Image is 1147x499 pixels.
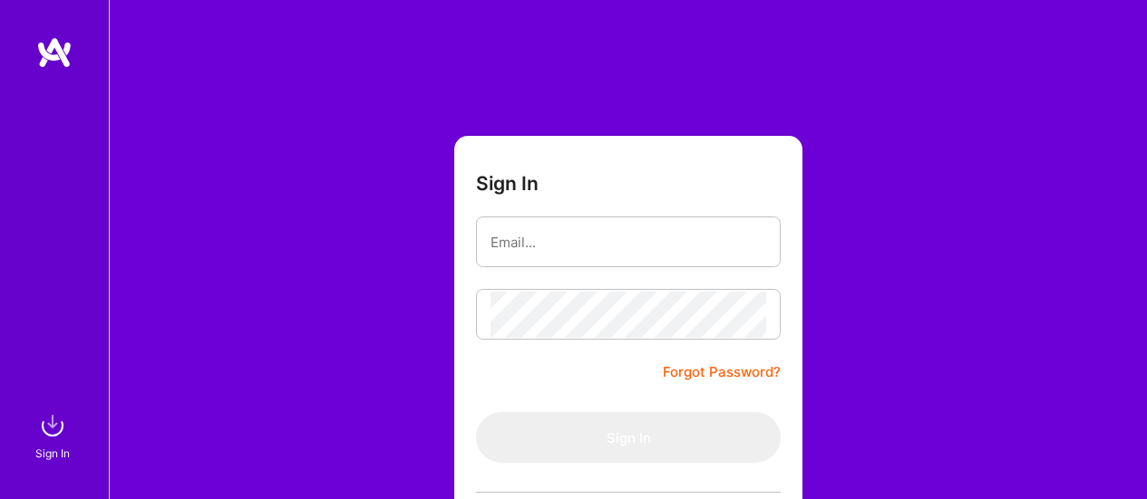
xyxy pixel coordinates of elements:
[476,172,539,195] h3: Sign In
[36,36,73,69] img: logo
[663,361,781,383] a: Forgot Password?
[34,408,71,444] img: sign in
[476,412,781,463] button: Sign In
[491,219,766,265] input: Email...
[38,408,71,463] a: sign inSign In
[35,444,70,463] div: Sign In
